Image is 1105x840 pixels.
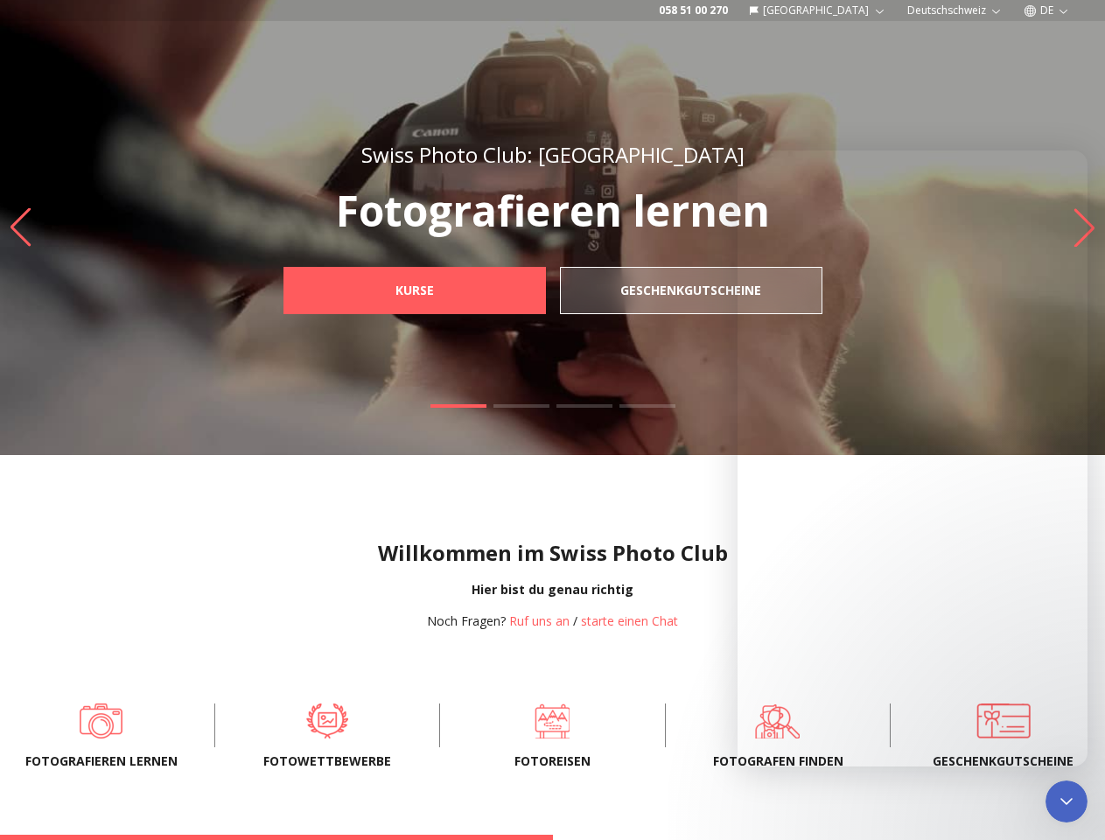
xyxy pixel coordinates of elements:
[581,612,678,630] button: starte einen Chat
[509,612,570,629] a: Ruf uns an
[427,612,506,629] span: Noch Fragen?
[560,267,822,314] a: Geschenkgutscheine
[694,703,863,738] a: Fotografen finden
[427,612,678,630] div: /
[243,752,412,770] span: Fotowettbewerbe
[17,752,186,770] span: Fotografieren lernen
[395,282,434,299] b: Kurse
[694,752,863,770] span: Fotografen finden
[738,150,1088,766] iframe: Intercom live chat
[14,539,1091,567] h1: Willkommen im Swiss Photo Club
[468,703,637,738] a: Fotoreisen
[245,190,861,232] p: Fotografieren lernen
[659,3,728,17] a: 058 51 00 270
[283,267,546,314] a: Kurse
[243,703,412,738] a: Fotowettbewerbe
[1046,780,1088,822] iframe: Intercom live chat
[17,703,186,738] a: Fotografieren lernen
[620,282,761,299] b: Geschenkgutscheine
[361,140,745,169] span: Swiss Photo Club: [GEOGRAPHIC_DATA]
[468,752,637,770] span: Fotoreisen
[14,581,1091,598] div: Hier bist du genau richtig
